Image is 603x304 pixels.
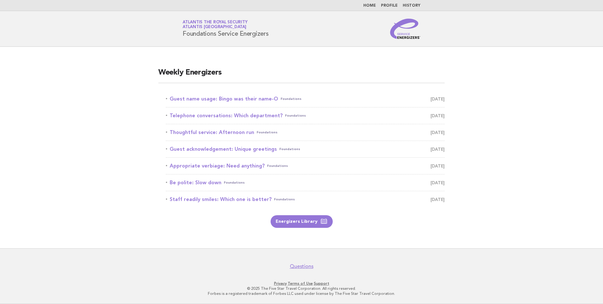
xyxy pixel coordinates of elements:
[281,94,301,103] span: Foundations
[288,281,313,286] a: Terms of Use
[274,281,287,286] a: Privacy
[166,128,445,137] a: Thoughtful service: Afternoon runFoundations [DATE]
[430,161,445,170] span: [DATE]
[183,25,246,29] span: Atlantis [GEOGRAPHIC_DATA]
[430,178,445,187] span: [DATE]
[166,161,445,170] a: Appropriate verbiage: Need anything?Foundations [DATE]
[314,281,329,286] a: Support
[183,21,269,37] h1: Foundations Service Energizers
[183,20,247,29] a: Atlantis The Royal SecurityAtlantis [GEOGRAPHIC_DATA]
[166,94,445,103] a: Guest name usage: Bingo was their name-OFoundations [DATE]
[430,195,445,204] span: [DATE]
[108,291,495,296] p: Forbes is a registered trademark of Forbes LLC used under license by The Five Star Travel Corpora...
[166,145,445,154] a: Guest acknowledgement: Unique greetingsFoundations [DATE]
[430,94,445,103] span: [DATE]
[363,4,376,8] a: Home
[290,263,313,270] a: Questions
[224,178,245,187] span: Foundations
[430,145,445,154] span: [DATE]
[108,281,495,286] p: · ·
[430,128,445,137] span: [DATE]
[285,111,306,120] span: Foundations
[267,161,288,170] span: Foundations
[166,178,445,187] a: Be polite: Slow downFoundations [DATE]
[279,145,300,154] span: Foundations
[274,195,295,204] span: Foundations
[390,19,420,39] img: Service Energizers
[158,68,445,83] h2: Weekly Energizers
[271,215,333,228] a: Energizers Library
[403,4,420,8] a: History
[257,128,278,137] span: Foundations
[108,286,495,291] p: © 2025 The Five Star Travel Corporation. All rights reserved.
[381,4,398,8] a: Profile
[430,111,445,120] span: [DATE]
[166,111,445,120] a: Telephone conversations: Which department?Foundations [DATE]
[166,195,445,204] a: Staff readily smiles: Which one is better?Foundations [DATE]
